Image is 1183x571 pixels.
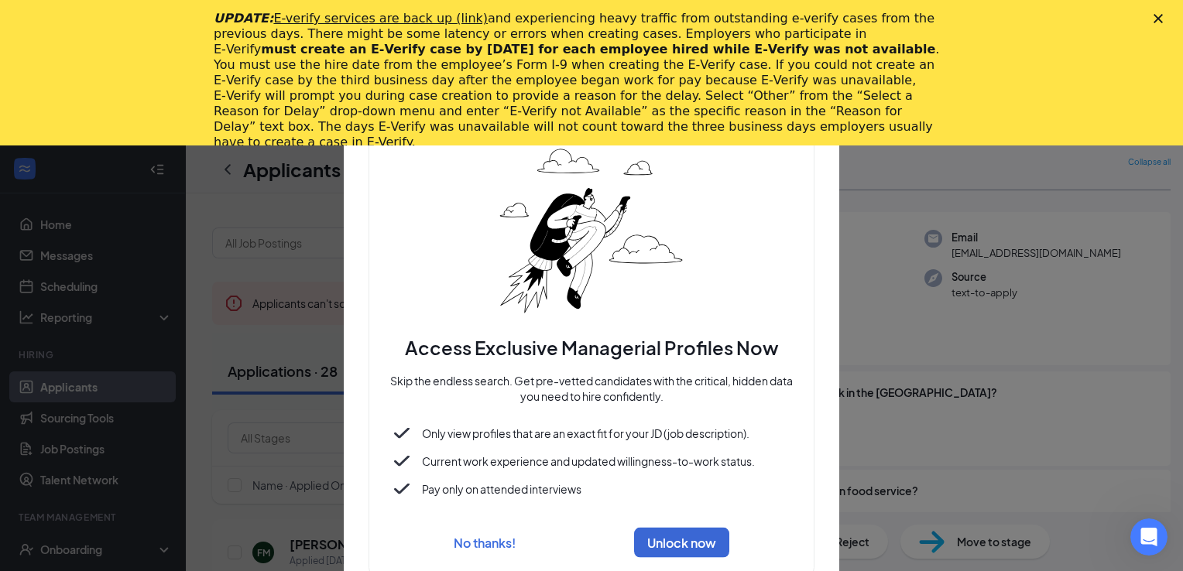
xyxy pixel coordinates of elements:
div: and experiencing heavy traffic from outstanding e-verify cases from the previous days. There migh... [214,11,945,150]
b: must create an E‑Verify case by [DATE] for each employee hired while E‑Verify was not available [261,42,935,56]
div: Close [1154,14,1169,23]
iframe: Intercom live chat [1130,518,1168,556]
a: E-verify services are back up (link) [273,11,488,26]
i: UPDATE: [214,11,488,26]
